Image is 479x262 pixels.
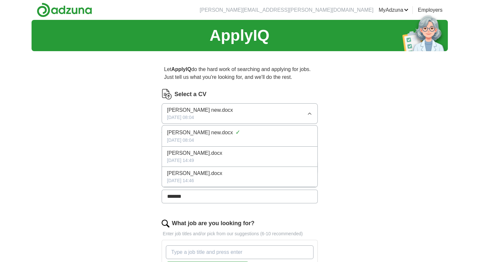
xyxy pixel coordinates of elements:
div: [DATE] 08:04 [167,137,312,144]
li: [PERSON_NAME][EMAIL_ADDRESS][PERSON_NAME][DOMAIN_NAME] [200,6,373,14]
h1: ApplyIQ [209,24,269,47]
span: [DATE] 08:04 [167,114,194,121]
div: [DATE] 14:49 [167,157,312,164]
img: search.png [162,220,169,227]
span: [PERSON_NAME] new.docx [167,129,233,137]
a: MyAdzuna [379,6,408,14]
label: Select a CV [175,90,206,99]
label: What job are you looking for? [172,219,255,228]
p: Enter job titles and/or pick from our suggestions (6-10 recommended) [162,230,318,237]
a: Employers [418,6,443,14]
input: Type a job title and press enter [166,245,313,259]
img: CV Icon [162,89,172,99]
span: [PERSON_NAME].docx [167,149,222,157]
p: Let do the hard work of searching and applying for jobs. Just tell us what you're looking for, an... [162,63,318,84]
strong: ApplyIQ [171,66,191,72]
span: [PERSON_NAME].docx [167,169,222,177]
img: Adzuna logo [37,3,92,17]
div: [DATE] 14:46 [167,177,312,184]
span: ✓ [235,128,240,137]
span: [PERSON_NAME] new.docx [167,106,233,114]
button: [PERSON_NAME] new.docx[DATE] 08:04 [162,103,318,124]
